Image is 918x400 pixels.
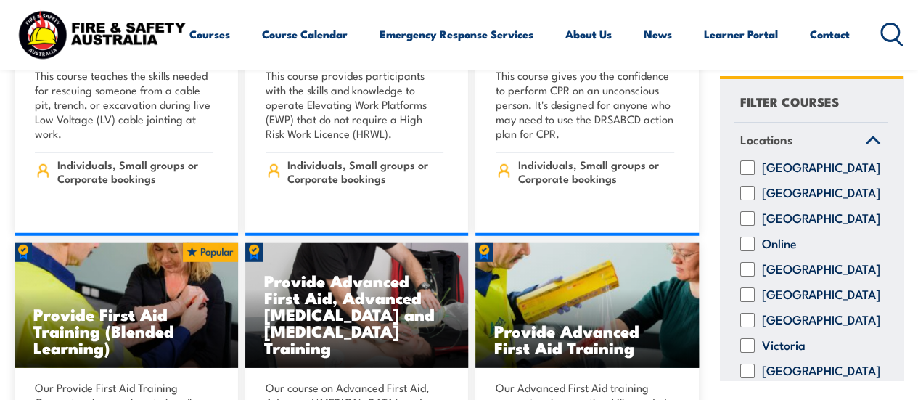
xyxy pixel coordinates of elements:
a: About Us [565,17,612,52]
label: Online [762,237,797,251]
p: This course provides participants with the skills and knowledge to operate Elevating Work Platfor... [266,68,444,141]
img: Provide First Aid (Blended Learning) [15,243,238,368]
a: Course Calendar [262,17,348,52]
h3: Provide Advanced First Aid, Advanced [MEDICAL_DATA] and [MEDICAL_DATA] Training [264,272,450,356]
img: Provide Advanced First Aid [475,243,699,368]
a: Provide Advanced First Aid Training [475,243,699,368]
h4: FILTER COURSES [740,91,839,111]
label: [GEOGRAPHIC_DATA] [762,262,880,277]
h3: Provide First Aid Training (Blended Learning) [33,306,219,356]
label: [GEOGRAPHIC_DATA] [762,186,880,200]
label: [GEOGRAPHIC_DATA] [762,211,880,226]
label: [GEOGRAPHIC_DATA] [762,160,880,175]
span: Individuals, Small groups or Corporate bookings [518,158,674,185]
a: News [644,17,672,52]
a: Locations [734,123,888,160]
label: Victoria [762,338,806,353]
a: Provide First Aid Training (Blended Learning) [15,243,238,368]
label: [GEOGRAPHIC_DATA] [762,313,880,327]
h3: Provide Advanced First Aid Training [494,322,680,356]
p: This course gives you the confidence to perform CPR on an unconscious person. It's designed for a... [496,68,674,141]
span: Locations [740,130,793,150]
img: Provide Advanced First Aid, Advanced Resuscitation and Oxygen Therapy Training [245,243,469,368]
span: Individuals, Small groups or Corporate bookings [287,158,443,185]
label: [GEOGRAPHIC_DATA] [762,287,880,302]
a: Courses [189,17,230,52]
span: Individuals, Small groups or Corporate bookings [57,158,213,185]
a: Contact [810,17,850,52]
a: Learner Portal [704,17,778,52]
label: [GEOGRAPHIC_DATA] [762,364,880,378]
a: Emergency Response Services [380,17,533,52]
a: Provide Advanced First Aid, Advanced [MEDICAL_DATA] and [MEDICAL_DATA] Training [245,243,469,368]
p: This course teaches the skills needed for rescuing someone from a cable pit, trench, or excavatio... [35,68,213,141]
